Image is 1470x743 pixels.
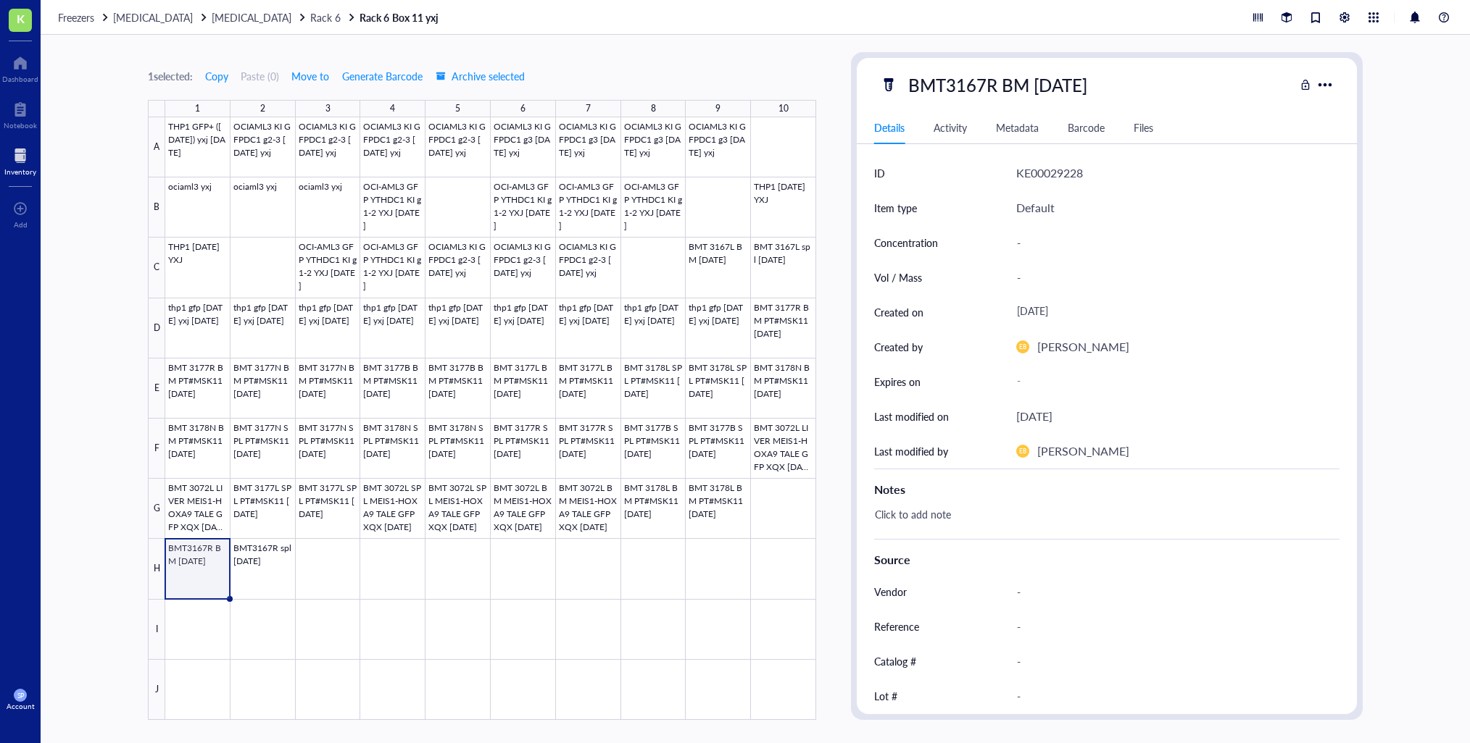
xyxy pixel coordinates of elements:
span: [MEDICAL_DATA] [212,10,291,25]
a: Notebook [4,98,37,130]
div: Click to add note [868,504,1334,539]
div: 1 [195,99,200,118]
div: C [148,238,165,298]
div: I [148,600,165,660]
div: - [1010,611,1334,642]
div: 2 [260,99,265,118]
span: K [17,9,25,28]
div: Vendor [874,584,907,600]
a: [MEDICAL_DATA] [113,11,209,24]
div: B [148,177,165,238]
div: BMT3167R BM [DATE] [902,70,1094,100]
div: - [1010,681,1334,711]
span: Rack 6 [310,10,341,25]
div: Reference [874,618,919,634]
div: Account [7,702,35,710]
div: Add [14,220,28,229]
div: 8 [651,99,656,118]
div: 5 [455,99,460,118]
div: - [1010,369,1334,395]
div: Notebook [4,121,37,130]
div: F [148,419,165,479]
div: 3 [325,99,331,118]
div: Created on [874,304,923,320]
span: EB [1019,448,1026,455]
a: Rack 6 Box 11 yxj [360,11,441,24]
button: Generate Barcode [341,64,423,88]
button: Move to [291,64,330,88]
div: G [148,479,165,539]
button: Archive selected [435,64,526,88]
div: D [148,298,165,358]
div: Notes [874,481,1340,498]
span: Move to [291,70,329,82]
span: Copy [205,70,228,82]
div: 1 selected: [148,68,193,84]
div: Item type [874,200,917,216]
span: EB [1019,343,1026,350]
div: - [1010,227,1334,258]
span: [MEDICAL_DATA] [113,10,193,25]
div: Lot # [874,688,897,704]
span: Generate Barcode [342,70,423,82]
div: Details [874,119,905,135]
div: - [1010,646,1334,676]
div: H [148,539,165,599]
div: Created by [874,339,923,355]
div: Dashboard [2,75,38,83]
span: SP [17,692,24,700]
a: Dashboard [2,51,38,83]
div: A [148,117,165,177]
div: Barcode [1068,119,1105,135]
div: Activity [934,119,967,135]
a: Inventory [4,144,36,176]
div: - [1010,576,1334,607]
span: Archive selected [436,70,525,82]
div: ID [874,165,885,181]
div: [DATE] [1016,407,1052,426]
div: Files [1134,119,1153,135]
div: J [148,660,165,720]
div: E [148,358,165,419]
div: Last modified by [874,443,948,459]
div: [DATE] [1010,299,1334,325]
div: 6 [520,99,526,118]
a: Freezers [58,11,110,24]
div: Catalog # [874,653,916,669]
div: Metadata [996,119,1039,135]
div: Last modified on [874,408,949,424]
div: - [1010,262,1334,293]
div: Default [1016,198,1055,217]
div: Concentration [874,235,938,251]
div: Source [874,551,1340,568]
div: Vol / Mass [874,269,922,285]
div: [PERSON_NAME] [1037,442,1129,461]
div: Inventory [4,167,36,176]
button: Copy [204,64,229,88]
div: Expires on [874,374,921,390]
div: 7 [586,99,591,118]
div: KE00029228 [1016,164,1083,182]
button: Paste (0) [241,64,279,88]
div: 10 [778,99,789,118]
div: [PERSON_NAME] [1037,337,1129,356]
a: [MEDICAL_DATA]Rack 6 [212,11,357,24]
div: 4 [390,99,395,118]
div: 9 [715,99,721,118]
span: Freezers [58,10,94,25]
